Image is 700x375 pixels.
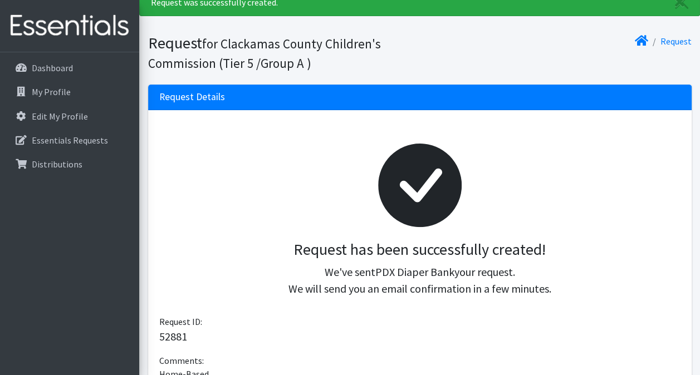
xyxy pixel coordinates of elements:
a: Essentials Requests [4,129,135,151]
p: Essentials Requests [32,135,108,146]
p: 52881 [159,328,681,345]
a: Dashboard [4,57,135,79]
a: Edit My Profile [4,105,135,127]
a: Distributions [4,153,135,175]
small: for Clackamas County Children's Commission (Tier 5 /Group A ) [148,36,381,71]
img: HumanEssentials [4,7,135,45]
p: Edit My Profile [32,111,88,122]
span: Comments: [159,355,204,366]
span: PDX Diaper Bank [375,265,454,279]
h3: Request Details [159,91,225,103]
a: My Profile [4,81,135,103]
h1: Request [148,33,416,72]
h3: Request has been successfully created! [168,240,672,259]
a: Request [660,36,692,47]
p: Dashboard [32,62,73,73]
span: Request ID: [159,316,202,327]
p: Distributions [32,159,82,170]
p: My Profile [32,86,71,97]
p: We've sent your request. We will send you an email confirmation in a few minutes. [168,264,672,297]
